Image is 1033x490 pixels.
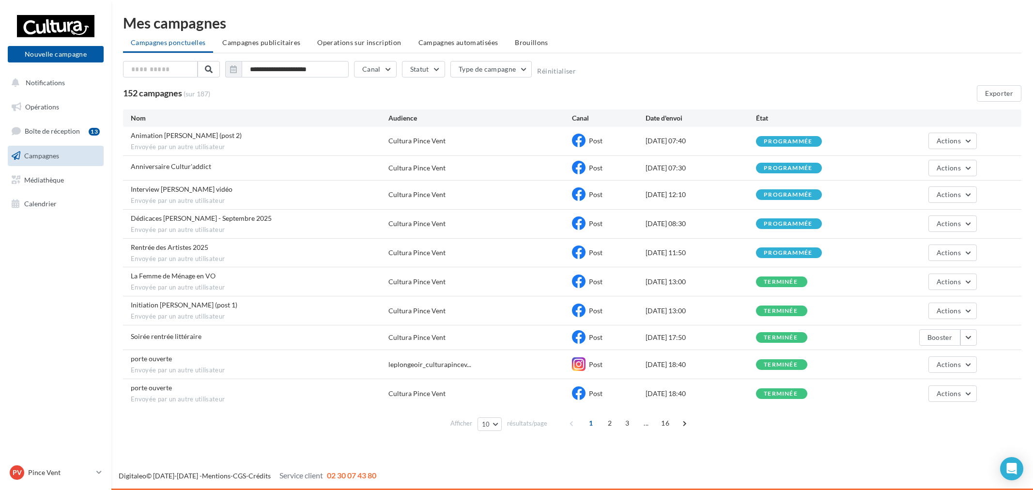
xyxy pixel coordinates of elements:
button: Actions [928,133,977,149]
div: Canal [572,113,646,123]
span: Campagnes automatisées [418,38,498,46]
div: État [756,113,866,123]
div: Cultura Pince Vent [388,248,446,258]
div: programmée [764,250,812,256]
span: Envoyée par un autre utilisateur [131,255,388,263]
div: terminée [764,391,798,397]
span: Actions [937,277,961,286]
span: Post [589,306,602,315]
span: Post [589,164,602,172]
span: Interview Pierre Deny vidéo [131,185,232,193]
div: [DATE] 13:00 [646,306,756,316]
span: Post [589,190,602,199]
div: Cultura Pince Vent [388,163,446,173]
span: Actions [937,137,961,145]
span: Post [589,137,602,145]
button: Actions [928,303,977,319]
span: Service client [279,471,323,480]
span: Animation Lorcana (post 2) [131,131,242,139]
div: programmée [764,192,812,198]
button: Nouvelle campagne [8,46,104,62]
a: Digitaleo [119,472,146,480]
span: Post [589,389,602,398]
span: Envoyée par un autre utilisateur [131,395,388,404]
div: Open Intercom Messenger [1000,457,1023,480]
span: Post [589,277,602,286]
div: Cultura Pince Vent [388,190,446,199]
a: Campagnes [6,146,106,166]
div: Cultura Pince Vent [388,219,446,229]
span: porte ouverte [131,354,172,363]
div: Cultura Pince Vent [388,306,446,316]
span: Anniversaire Cultur'addict [131,162,211,170]
span: Actions [937,164,961,172]
span: 02 30 07 43 80 [327,471,376,480]
span: Post [589,333,602,341]
div: [DATE] 17:50 [646,333,756,342]
button: Actions [928,274,977,290]
span: Opérations [25,103,59,111]
div: [DATE] 07:30 [646,163,756,173]
button: 10 [478,417,502,431]
div: terminée [764,279,798,285]
div: [DATE] 12:10 [646,190,756,199]
div: programmée [764,165,812,171]
button: Type de campagne [450,61,532,77]
span: Campagnes publicitaires [222,38,300,46]
span: Actions [937,219,961,228]
span: Post [589,360,602,368]
span: Soirée rentrée littéraire [131,332,201,340]
span: Brouillons [515,38,548,46]
a: Calendrier [6,194,106,214]
span: Envoyée par un autre utilisateur [131,226,388,234]
a: Boîte de réception13 [6,121,106,141]
span: résultats/page [507,419,547,428]
div: programmée [764,221,812,227]
span: 1 [583,415,599,431]
a: Médiathèque [6,170,106,190]
button: Notifications [6,73,102,93]
div: 13 [89,128,100,136]
div: terminée [764,362,798,368]
div: Nom [131,113,388,123]
span: 16 [657,415,673,431]
button: Booster [919,329,960,346]
span: Envoyée par un autre utilisateur [131,366,388,375]
div: Cultura Pince Vent [388,389,446,398]
span: Rentrée des Artistes 2025 [131,243,208,251]
span: Médiathèque [24,175,64,184]
div: Mes campagnes [123,15,1021,30]
div: Cultura Pince Vent [388,136,446,146]
div: terminée [764,308,798,314]
span: 3 [619,415,635,431]
span: Actions [937,248,961,257]
div: [DATE] 07:40 [646,136,756,146]
span: Envoyée par un autre utilisateur [131,283,388,292]
a: Opérations [6,97,106,117]
div: terminée [764,335,798,341]
span: Post [589,248,602,257]
span: © [DATE]-[DATE] - - - [119,472,376,480]
button: Actions [928,245,977,261]
span: Envoyée par un autre utilisateur [131,143,388,152]
a: Crédits [248,472,271,480]
span: Dédicaces Cécilia Jules-Burth - Septembre 2025 [131,214,272,222]
button: Actions [928,215,977,232]
span: Notifications [26,78,65,87]
span: porte ouverte [131,383,172,392]
button: Canal [354,61,397,77]
div: [DATE] 18:40 [646,360,756,369]
span: Post [589,219,602,228]
a: Mentions [202,472,231,480]
div: [DATE] 11:50 [646,248,756,258]
button: Exporter [977,85,1021,102]
button: Actions [928,356,977,373]
span: ... [638,415,654,431]
span: Actions [937,389,961,398]
span: Initiation Lorcana (post 1) [131,301,237,309]
span: Actions [937,306,961,315]
span: Envoyée par un autre utilisateur [131,312,388,321]
div: Cultura Pince Vent [388,277,446,287]
span: (sur 187) [184,89,210,99]
div: [DATE] 13:00 [646,277,756,287]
